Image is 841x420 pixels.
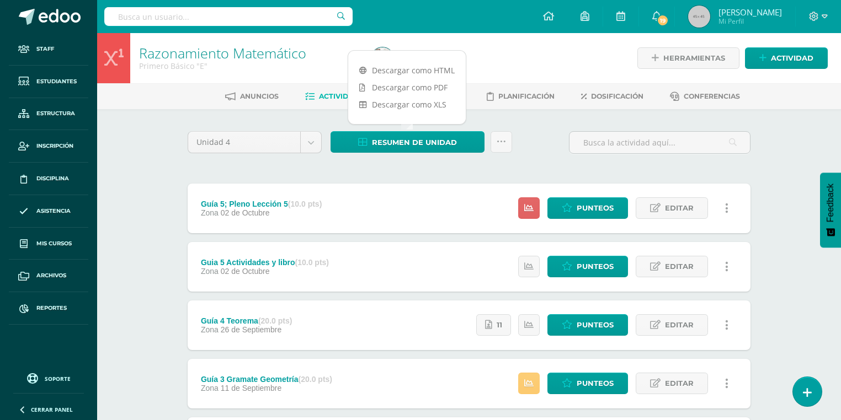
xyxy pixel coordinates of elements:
[670,88,740,105] a: Conferencias
[684,92,740,100] span: Conferencias
[139,44,306,62] a: Razonamiento Matemático
[718,17,782,26] span: Mi Perfil
[665,315,694,335] span: Editar
[201,384,219,392] span: Zona
[547,314,628,336] a: Punteos
[569,132,750,153] input: Busca la actividad aquí...
[201,325,219,334] span: Zona
[637,47,739,69] a: Herramientas
[201,200,322,208] div: Guía 5; Pleno Lección 5
[36,271,66,280] span: Archivos
[497,315,502,335] span: 11
[36,77,77,86] span: Estudiantes
[371,47,393,69] img: 6048ae9c2eba16dcb25a041118cbde53.png
[201,208,219,217] span: Zona
[139,45,358,61] h1: Razonamiento Matemático
[295,258,329,267] strong: (10.0 pts)
[36,207,71,216] span: Asistencia
[577,373,614,394] span: Punteos
[348,62,466,79] a: Descargar como HTML
[498,92,555,100] span: Planificación
[299,375,332,384] strong: (20.0 pts)
[577,198,614,218] span: Punteos
[201,258,329,267] div: Guia 5 Actividades y libro
[221,325,282,334] span: 26 de Septiembre
[31,406,73,413] span: Cerrar panel
[201,316,292,325] div: Guía 4 Teorema
[258,316,292,325] strong: (20.0 pts)
[9,292,88,325] a: Reportes
[487,88,555,105] a: Planificación
[591,92,643,100] span: Dosificación
[221,208,270,217] span: 02 de Octubre
[9,260,88,292] a: Archivos
[663,48,725,68] span: Herramientas
[372,132,457,153] span: Resumen de unidad
[9,33,88,66] a: Staff
[577,256,614,277] span: Punteos
[201,267,219,276] span: Zona
[9,66,88,98] a: Estudiantes
[688,6,710,28] img: 45x45
[9,195,88,228] a: Asistencia
[547,197,628,219] a: Punteos
[657,14,669,26] span: 19
[201,375,332,384] div: Guía 3 Gramate Geometría
[196,132,292,153] span: Unidad 4
[288,200,322,208] strong: (10.0 pts)
[348,96,466,113] a: Descargar como XLS
[221,267,270,276] span: 02 de Octubre
[104,7,353,26] input: Busca un usuario...
[319,92,368,100] span: Actividades
[577,315,614,335] span: Punteos
[820,173,841,247] button: Feedback - Mostrar encuesta
[36,239,72,248] span: Mis cursos
[665,256,694,277] span: Editar
[348,79,466,96] a: Descargar como PDF
[139,61,358,71] div: Primero Básico 'E'
[718,7,782,18] span: [PERSON_NAME]
[36,174,69,183] span: Disciplina
[9,228,88,260] a: Mis cursos
[188,132,321,153] a: Unidad 4
[826,184,835,222] span: Feedback
[581,88,643,105] a: Dosificación
[9,130,88,163] a: Inscripción
[9,98,88,131] a: Estructura
[36,109,75,118] span: Estructura
[45,375,71,383] span: Soporte
[225,88,279,105] a: Anuncios
[331,131,485,153] a: Resumen de unidad
[547,256,628,277] a: Punteos
[221,384,282,392] span: 11 de Septiembre
[665,373,694,394] span: Editar
[9,163,88,195] a: Disciplina
[665,198,694,218] span: Editar
[36,45,54,53] span: Staff
[240,92,279,100] span: Anuncios
[13,370,84,385] a: Soporte
[476,314,511,336] a: 11
[771,48,813,68] span: Actividad
[36,142,73,150] span: Inscripción
[305,88,368,105] a: Actividades
[547,373,628,394] a: Punteos
[36,304,67,313] span: Reportes
[745,47,828,69] a: Actividad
